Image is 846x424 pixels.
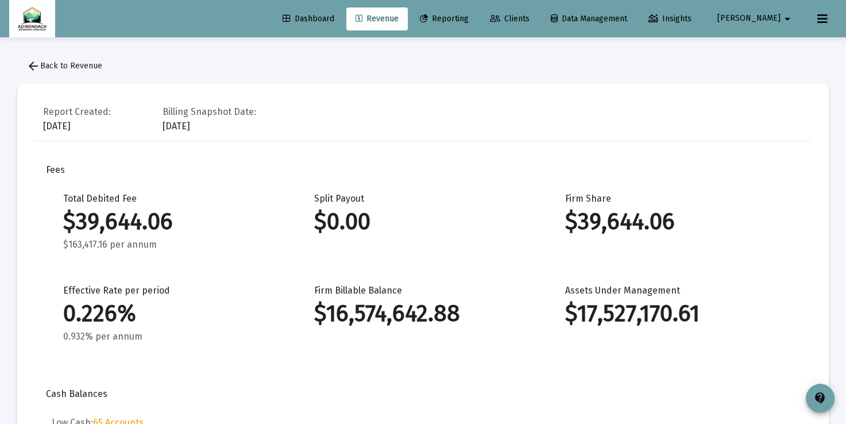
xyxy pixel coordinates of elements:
a: Insights [639,7,701,30]
mat-icon: contact_support [813,391,827,405]
div: Fees [46,164,800,176]
div: [DATE] [43,103,111,132]
div: Billing Snapshot Date: [163,106,256,118]
div: Effective Rate per period [63,285,280,342]
div: Firm Share [565,193,781,250]
div: $39,644.06 [565,216,781,228]
div: [DATE] [163,103,256,132]
span: [PERSON_NAME] [717,14,781,24]
span: Insights [648,14,692,24]
span: Reporting [420,14,469,24]
span: Dashboard [283,14,334,24]
div: Firm Billable Balance [314,285,531,342]
div: $39,644.06 [63,216,280,228]
div: 0.932% per annum [63,331,280,342]
a: Dashboard [273,7,343,30]
div: Cash Balances [46,388,800,400]
a: Reporting [411,7,478,30]
button: Back to Revenue [17,55,111,78]
span: Data Management [551,14,627,24]
div: 0.226% [63,308,280,319]
button: [PERSON_NAME] [704,7,808,30]
a: Data Management [542,7,636,30]
div: $0.00 [314,216,531,228]
div: Total Debited Fee [63,193,280,250]
span: Clients [490,14,530,24]
a: Clients [481,7,539,30]
img: Dashboard [18,7,47,30]
a: Revenue [346,7,408,30]
span: Back to Revenue [26,61,102,71]
div: $163,417.16 per annum [63,239,280,250]
div: Assets Under Management [565,285,781,342]
div: Report Created: [43,106,111,118]
div: Split Payout [314,193,531,250]
div: $16,574,642.88 [314,308,531,319]
mat-icon: arrow_back [26,59,40,73]
span: Revenue [356,14,399,24]
div: $17,527,170.61 [565,308,781,319]
mat-icon: arrow_drop_down [781,7,794,30]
